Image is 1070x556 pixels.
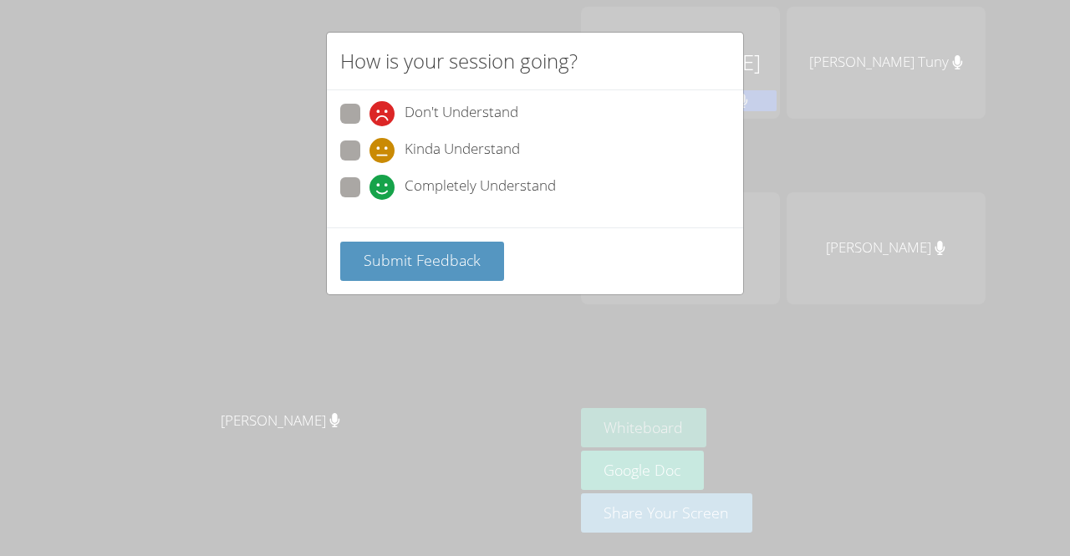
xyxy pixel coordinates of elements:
[405,138,520,163] span: Kinda Understand
[364,250,481,270] span: Submit Feedback
[405,175,556,200] span: Completely Understand
[340,46,578,76] h2: How is your session going?
[340,242,504,281] button: Submit Feedback
[405,101,518,126] span: Don't Understand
